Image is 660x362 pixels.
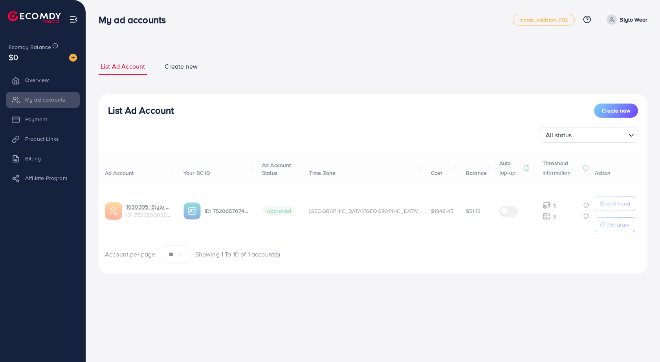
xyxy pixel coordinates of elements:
[519,17,568,22] span: metap_pakistan_002
[594,104,638,118] button: Create new
[544,129,574,141] span: All status
[574,128,625,141] input: Search for option
[101,62,145,71] span: List Ad Account
[99,14,172,25] h3: My ad accounts
[540,127,638,143] div: Search for option
[165,62,198,71] span: Create new
[620,15,647,24] p: Stylo Wear
[69,54,77,62] img: image
[108,105,174,116] h3: List Ad Account
[9,51,18,63] span: $0
[602,107,630,115] span: Create new
[9,43,51,51] span: Ecomdy Balance
[69,15,78,24] img: menu
[8,11,61,23] img: logo
[513,14,575,25] a: metap_pakistan_002
[603,15,647,25] a: Stylo Wear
